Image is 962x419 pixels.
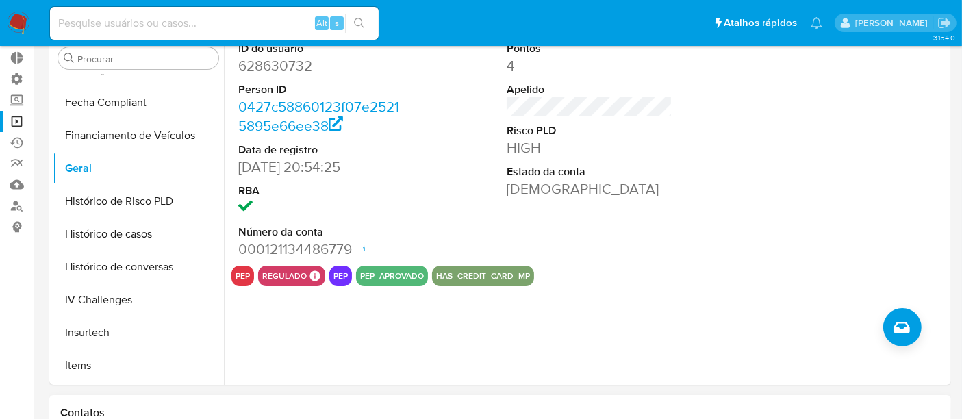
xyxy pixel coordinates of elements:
button: IV Challenges [53,283,224,316]
span: Alt [316,16,327,29]
dt: Data de registro [238,142,404,157]
dt: Apelido [507,82,672,97]
dt: Pontos [507,41,672,56]
dt: RBA [238,183,404,199]
button: pep_aprovado [360,273,424,279]
a: Sair [937,16,952,30]
dt: ID do usuário [238,41,404,56]
dt: Person ID [238,82,404,97]
button: Fecha Compliant [53,86,224,119]
dd: [DEMOGRAPHIC_DATA] [507,179,672,199]
p: alexandra.macedo@mercadolivre.com [855,16,933,29]
input: Procurar [77,53,213,65]
a: Notificações [811,17,822,29]
button: Geral [53,152,224,185]
button: regulado [262,273,307,279]
a: 0427c58860123f07e25215895e66ee38 [238,97,399,136]
button: Procurar [64,53,75,64]
span: 3.154.0 [933,32,955,43]
button: Histórico de casos [53,218,224,251]
dt: Número da conta [238,225,404,240]
dd: HIGH [507,138,672,157]
button: has_credit_card_mp [436,273,530,279]
span: s [335,16,339,29]
button: pep [333,273,348,279]
dd: 628630732 [238,56,404,75]
input: Pesquise usuários ou casos... [50,14,379,32]
button: Histórico de conversas [53,251,224,283]
button: Items [53,349,224,382]
button: KYC [53,382,224,415]
dd: 000121134486779 [238,240,404,259]
dt: Risco PLD [507,123,672,138]
button: search-icon [345,14,373,33]
button: Histórico de Risco PLD [53,185,224,218]
button: Insurtech [53,316,224,349]
button: pep [236,273,250,279]
button: Financiamento de Veículos [53,119,224,152]
dd: [DATE] 20:54:25 [238,157,404,177]
span: Atalhos rápidos [724,16,797,30]
dd: 4 [507,56,672,75]
dt: Estado da conta [507,164,672,179]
